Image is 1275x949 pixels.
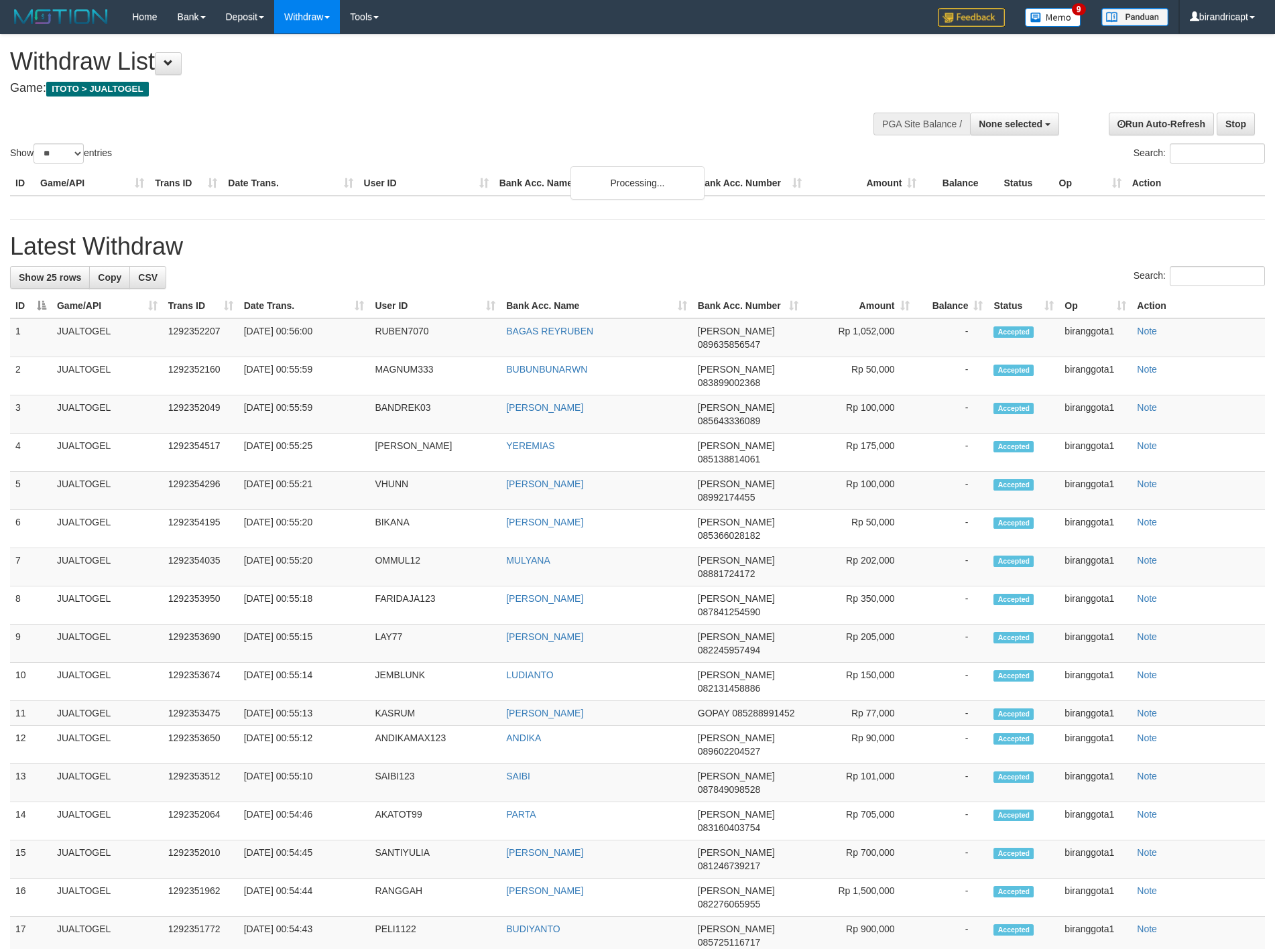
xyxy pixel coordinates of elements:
td: JUALTOGEL [52,764,163,802]
a: Note [1137,670,1157,680]
span: [PERSON_NAME] [698,479,775,489]
td: MAGNUM333 [369,357,501,395]
td: Rp 350,000 [804,586,915,625]
span: Accepted [993,924,1034,936]
td: ANDIKAMAX123 [369,726,501,764]
td: Rp 100,000 [804,472,915,510]
td: 1292354035 [163,548,239,586]
span: Accepted [993,594,1034,605]
td: - [915,879,989,917]
span: [PERSON_NAME] [698,771,775,781]
td: AKATOT99 [369,802,501,840]
td: 1292352064 [163,802,239,840]
span: None selected [979,119,1042,129]
th: Action [1127,171,1265,196]
td: biranggota1 [1059,472,1132,510]
td: OMMUL12 [369,548,501,586]
a: Show 25 rows [10,266,90,289]
td: Rp 50,000 [804,357,915,395]
td: JUALTOGEL [52,701,163,726]
div: Processing... [570,166,705,200]
td: JUALTOGEL [52,434,163,472]
h4: Game: [10,82,837,95]
td: - [915,357,989,395]
td: KASRUM [369,701,501,726]
span: [PERSON_NAME] [698,593,775,604]
a: [PERSON_NAME] [506,708,583,718]
td: JUALTOGEL [52,472,163,510]
td: biranggota1 [1059,510,1132,548]
span: [PERSON_NAME] [698,631,775,642]
img: MOTION_logo.png [10,7,112,27]
th: Amount: activate to sort column ascending [804,294,915,318]
span: Copy [98,272,121,283]
a: [PERSON_NAME] [506,631,583,642]
span: Copy 089635856547 to clipboard [698,339,760,350]
span: Accepted [993,441,1034,452]
th: Game/API: activate to sort column ascending [52,294,163,318]
td: Rp 150,000 [804,663,915,701]
span: [PERSON_NAME] [698,326,775,336]
td: 10 [10,663,52,701]
span: [PERSON_NAME] [698,924,775,934]
td: 1292354517 [163,434,239,472]
span: Accepted [993,365,1034,376]
span: [PERSON_NAME] [698,847,775,858]
td: - [915,802,989,840]
div: PGA Site Balance / [873,113,970,135]
span: 9 [1072,3,1086,15]
th: Bank Acc. Number [692,171,807,196]
a: [PERSON_NAME] [506,593,583,604]
a: Run Auto-Refresh [1109,113,1214,135]
a: Note [1137,402,1157,413]
td: Rp 77,000 [804,701,915,726]
td: JUALTOGEL [52,395,163,434]
a: Note [1137,885,1157,896]
a: [PERSON_NAME] [506,517,583,527]
td: Rp 700,000 [804,840,915,879]
span: [PERSON_NAME] [698,517,775,527]
td: Rp 1,052,000 [804,318,915,357]
td: 9 [10,625,52,663]
td: JUALTOGEL [52,510,163,548]
span: Accepted [993,479,1034,491]
td: 1292353650 [163,726,239,764]
td: 1292353690 [163,625,239,663]
th: Bank Acc. Name: activate to sort column ascending [501,294,692,318]
td: - [915,318,989,357]
td: - [915,510,989,548]
span: Accepted [993,810,1034,821]
td: [DATE] 00:55:59 [239,357,370,395]
td: [DATE] 00:55:10 [239,764,370,802]
th: User ID: activate to sort column ascending [369,294,501,318]
td: BANDREK03 [369,395,501,434]
span: Copy 085725116717 to clipboard [698,937,760,948]
span: Copy 082245957494 to clipboard [698,645,760,655]
td: 1292351962 [163,879,239,917]
a: Note [1137,364,1157,375]
td: - [915,726,989,764]
td: biranggota1 [1059,434,1132,472]
td: [PERSON_NAME] [369,434,501,472]
span: Accepted [993,771,1034,783]
td: - [915,586,989,625]
td: 3 [10,395,52,434]
a: BAGAS REYRUBEN [506,326,593,336]
td: JUALTOGEL [52,726,163,764]
td: Rp 50,000 [804,510,915,548]
span: Accepted [993,632,1034,643]
td: SAIBI123 [369,764,501,802]
select: Showentries [34,143,84,164]
span: Accepted [993,708,1034,720]
a: ANDIKA [506,733,541,743]
th: User ID [359,171,494,196]
td: 14 [10,802,52,840]
img: panduan.png [1101,8,1168,26]
th: Balance: activate to sort column ascending [915,294,989,318]
th: Op: activate to sort column ascending [1059,294,1132,318]
td: - [915,434,989,472]
span: [PERSON_NAME] [698,670,775,680]
td: [DATE] 00:54:45 [239,840,370,879]
button: None selected [970,113,1059,135]
td: [DATE] 00:55:59 [239,395,370,434]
